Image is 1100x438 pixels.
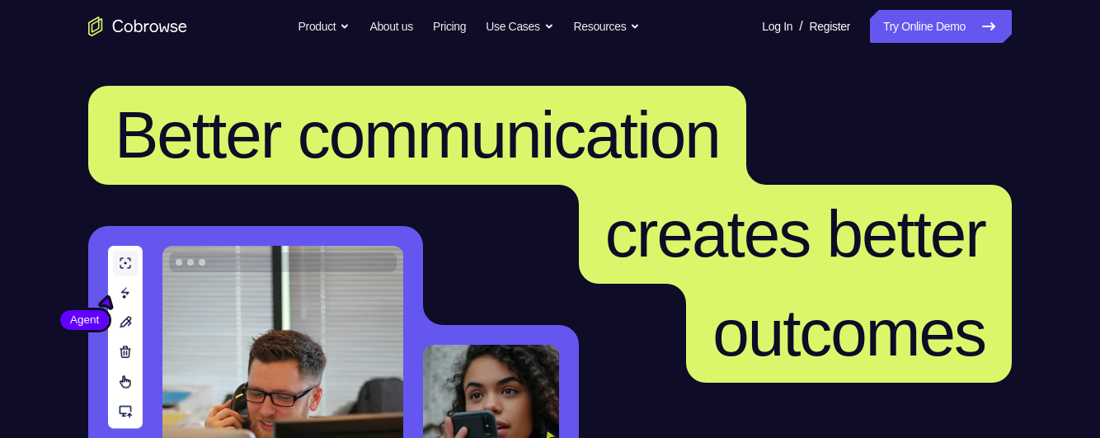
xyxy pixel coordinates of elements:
a: Try Online Demo [870,10,1012,43]
a: Pricing [433,10,466,43]
span: creates better [605,197,985,271]
a: About us [369,10,412,43]
button: Product [299,10,350,43]
a: Log In [762,10,792,43]
button: Resources [574,10,641,43]
a: Go to the home page [88,16,187,36]
span: outcomes [712,296,985,370]
span: Better communication [115,98,720,172]
a: Register [810,10,850,43]
button: Use Cases [486,10,553,43]
span: / [799,16,802,36]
